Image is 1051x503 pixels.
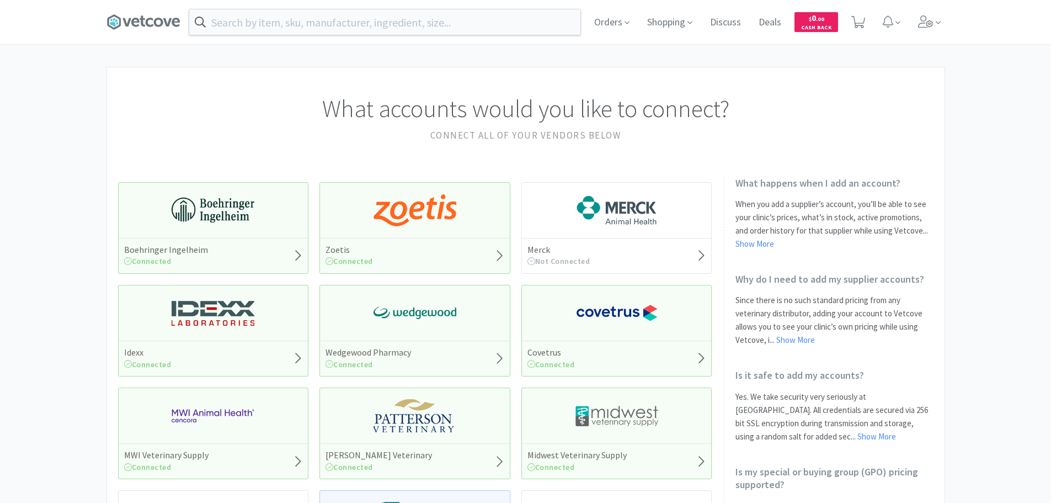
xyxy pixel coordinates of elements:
h1: What accounts would you like to connect? [118,89,933,128]
span: 0 [809,13,824,23]
input: Search by item, sku, manufacturer, ingredient, size... [189,9,580,35]
span: Connected [326,256,373,266]
img: 77fca1acd8b6420a9015268ca798ef17_1.png [575,296,658,330]
span: Connected [326,359,373,369]
h5: Covetrus [527,347,575,358]
h2: Is it safe to add my accounts? [735,369,933,382]
img: f6b2451649754179b5b4e0c70c3f7cb0_2.png [172,399,254,432]
span: Connected [326,462,373,472]
a: Show More [735,239,774,249]
span: Not Connected [527,256,590,266]
h5: Idexx [124,347,172,358]
span: $ [809,15,812,23]
span: Connected [124,256,172,266]
p: Yes. We take security very seriously at [GEOGRAPHIC_DATA]. All credentials are secured via 256 bi... [735,390,933,443]
span: Cash Back [801,25,831,32]
span: Connected [527,462,575,472]
span: Connected [124,359,172,369]
h5: Merck [527,244,590,256]
h5: Zoetis [326,244,373,256]
h2: Why do I need to add my supplier accounts? [735,273,933,285]
h5: MWI Veterinary Supply [124,449,209,461]
h5: Midwest Veterinary Supply [527,449,627,461]
p: Since there is no such standard pricing from any veterinary distributor, adding your account to V... [735,294,933,347]
img: e40baf8987b14801afb1611fffac9ca4_8.png [374,296,456,330]
span: Connected [124,462,172,472]
p: When you add a supplier’s account, you’ll be able to see your clinic’s prices, what’s in stock, a... [735,198,933,251]
a: Show More [776,335,815,345]
img: 13250b0087d44d67bb1668360c5632f9_13.png [172,296,254,330]
a: Show More [857,431,896,442]
span: . 00 [816,15,824,23]
img: 6d7abf38e3b8462597f4a2f88dede81e_176.png [575,194,658,227]
img: f5e969b455434c6296c6d81ef179fa71_3.png [374,399,456,432]
h2: What happens when I add an account? [735,177,933,189]
span: Connected [527,359,575,369]
img: 730db3968b864e76bcafd0174db25112_22.png [172,194,254,227]
img: a673e5ab4e5e497494167fe422e9a3ab.png [374,194,456,227]
h5: [PERSON_NAME] Veterinary [326,449,432,461]
img: 4dd14cff54a648ac9e977f0c5da9bc2e_5.png [575,399,658,432]
a: Discuss [706,18,745,28]
h5: Boehringer Ingelheim [124,244,208,256]
h2: Is my special or buying group (GPO) pricing supported? [735,465,933,491]
h2: Connect all of your vendors below [118,128,933,143]
h5: Wedgewood Pharmacy [326,347,411,358]
a: $0.00Cash Back [794,7,838,37]
a: Deals [754,18,786,28]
